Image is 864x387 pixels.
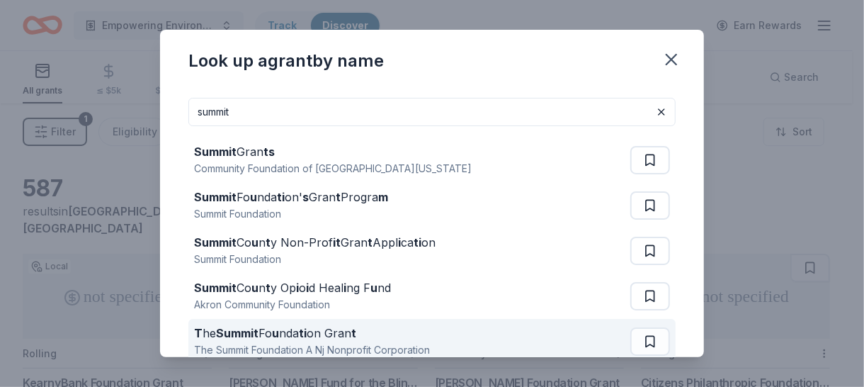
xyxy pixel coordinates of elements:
div: Summit Foundation [194,251,436,268]
strong: t [266,281,271,295]
div: Summit Foundation [194,206,388,223]
div: Co n y Op o d Heal ng F nd [194,279,391,296]
strong: Summit [194,235,237,249]
strong: i [296,281,299,295]
strong: Summit [194,281,237,295]
strong: u [251,281,258,295]
div: Gran [194,143,472,160]
div: he Fo nda on Gran [194,325,430,342]
div: Fo nda on' Gran Progra [194,189,388,206]
strong: Summit [194,145,237,159]
strong: i [343,281,346,295]
strong: u [250,190,257,204]
div: Co n y Non-Prof Gran Appl ca on [194,234,436,251]
strong: ti [414,235,421,249]
div: Community Foundation of [GEOGRAPHIC_DATA][US_STATE] [194,160,472,177]
div: The Summit Foundation A Nj Nonprofit Corporation [194,342,430,359]
strong: u [251,235,258,249]
strong: i [306,281,309,295]
strong: s [302,190,309,204]
strong: T [194,326,203,340]
strong: ti [277,190,285,204]
strong: u [272,326,279,340]
strong: Summit [194,190,237,204]
input: Search [188,98,676,126]
strong: t [336,190,341,204]
strong: t [351,326,356,340]
strong: Summit [216,326,258,340]
strong: it [333,235,341,249]
strong: t [266,235,271,249]
strong: i [398,235,401,249]
strong: ts [263,145,275,159]
strong: m [378,190,388,204]
div: Look up a grant by name [188,50,384,72]
strong: ti [299,326,307,340]
div: Akron Community Foundation [194,296,391,313]
strong: t [368,235,373,249]
strong: u [370,281,377,295]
